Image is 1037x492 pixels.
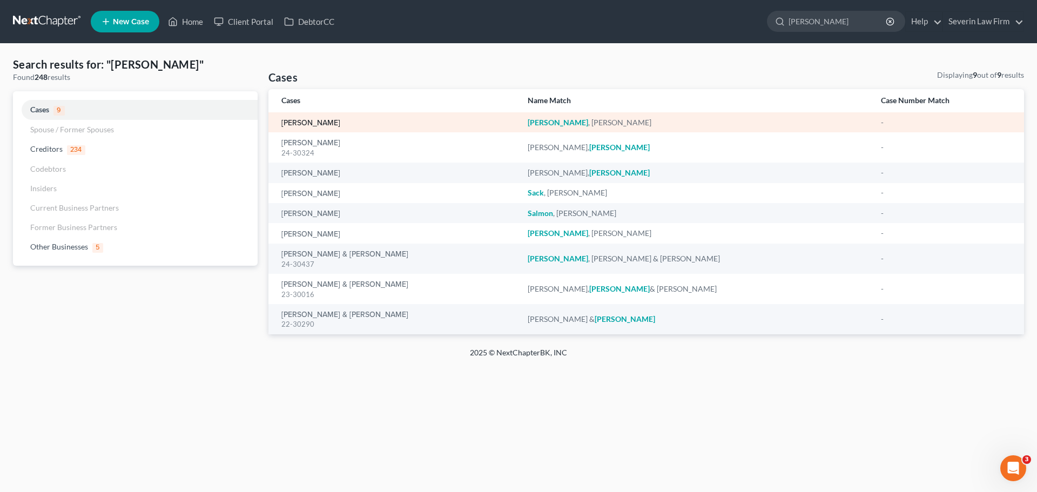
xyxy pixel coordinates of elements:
[589,284,650,293] em: [PERSON_NAME]
[528,188,544,197] em: Sack
[30,144,63,153] span: Creditors
[281,311,408,319] a: [PERSON_NAME] & [PERSON_NAME]
[906,12,942,31] a: Help
[528,167,864,178] div: [PERSON_NAME],
[208,12,279,31] a: Client Portal
[13,72,258,83] div: Found results
[13,120,258,139] a: Spouse / Former Spouses
[281,231,340,238] a: [PERSON_NAME]
[528,208,864,219] div: , [PERSON_NAME]
[997,70,1001,79] strong: 9
[881,314,1012,325] div: -
[528,253,864,264] div: , [PERSON_NAME] & [PERSON_NAME]
[281,259,510,269] div: 24-30437
[268,70,298,85] h4: Cases
[281,119,340,127] a: [PERSON_NAME]
[13,198,258,218] a: Current Business Partners
[13,237,258,257] a: Other Businesses5
[281,319,510,329] div: 22-30290
[30,223,117,232] span: Former Business Partners
[281,148,510,158] div: 24-30324
[30,125,114,134] span: Spouse / Former Spouses
[589,168,650,177] em: [PERSON_NAME]
[789,11,887,31] input: Search by name...
[937,70,1024,80] div: Displaying out of results
[281,170,340,177] a: [PERSON_NAME]
[13,218,258,237] a: Former Business Partners
[528,228,588,238] em: [PERSON_NAME]
[881,117,1012,128] div: -
[67,145,85,155] span: 234
[30,242,88,251] span: Other Businesses
[528,314,864,325] div: [PERSON_NAME] &
[881,284,1012,294] div: -
[528,254,588,263] em: [PERSON_NAME]
[281,289,510,300] div: 23-30016
[528,187,864,198] div: , [PERSON_NAME]
[30,105,49,114] span: Cases
[973,70,977,79] strong: 9
[881,228,1012,239] div: -
[281,139,340,147] a: [PERSON_NAME]
[13,179,258,198] a: Insiders
[881,187,1012,198] div: -
[528,228,864,239] div: , [PERSON_NAME]
[30,203,119,212] span: Current Business Partners
[881,142,1012,153] div: -
[881,208,1012,219] div: -
[872,89,1025,112] th: Case Number Match
[13,57,258,72] h4: Search results for: "[PERSON_NAME]"
[589,143,650,152] em: [PERSON_NAME]
[528,142,864,153] div: [PERSON_NAME],
[211,347,826,367] div: 2025 © NextChapterBK, INC
[113,18,149,26] span: New Case
[13,159,258,179] a: Codebtors
[519,89,872,112] th: Name Match
[528,117,864,128] div: , [PERSON_NAME]
[281,281,408,288] a: [PERSON_NAME] & [PERSON_NAME]
[268,89,519,112] th: Cases
[279,12,340,31] a: DebtorCC
[35,72,48,82] strong: 248
[281,190,340,198] a: [PERSON_NAME]
[528,284,864,294] div: [PERSON_NAME], & [PERSON_NAME]
[281,251,408,258] a: [PERSON_NAME] & [PERSON_NAME]
[13,139,258,159] a: Creditors234
[881,253,1012,264] div: -
[281,210,340,218] a: [PERSON_NAME]
[92,243,103,253] span: 5
[528,118,588,127] em: [PERSON_NAME]
[13,100,258,120] a: Cases9
[30,164,66,173] span: Codebtors
[1000,455,1026,481] iframe: Intercom live chat
[163,12,208,31] a: Home
[30,184,57,193] span: Insiders
[881,167,1012,178] div: -
[528,208,553,218] em: Salmon
[943,12,1023,31] a: Severin Law Firm
[1022,455,1031,464] span: 3
[595,314,655,323] em: [PERSON_NAME]
[53,106,65,116] span: 9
